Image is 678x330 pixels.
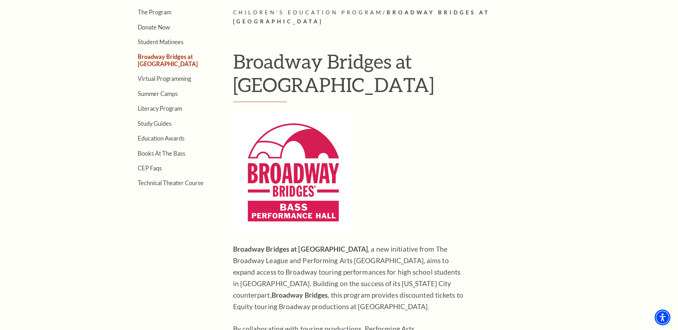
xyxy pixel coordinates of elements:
span: Children's Education Program [233,9,383,15]
a: Literacy Program [138,105,182,112]
strong: Broadway Bridges at [GEOGRAPHIC_DATA] [233,245,368,253]
strong: Broadway Bridges [272,291,328,299]
a: Donate Now [138,24,170,31]
a: Summer Camps [138,90,178,97]
a: Student Matinees [138,38,183,45]
a: Study Guides [138,120,172,127]
a: Virtual Programming [138,75,191,82]
a: Broadway Bridges at [GEOGRAPHIC_DATA] [138,53,198,67]
a: Technical Theater Course [138,179,204,186]
div: Accessibility Menu [655,310,670,325]
p: , a new initiative from The Broadway League and Performing Arts [GEOGRAPHIC_DATA], aims to expand... [233,243,467,312]
a: CEP Faqs [138,165,162,171]
p: / [233,8,562,26]
a: Books At The Bass [138,150,185,157]
h1: Broadway Bridges at [GEOGRAPHIC_DATA] [233,50,562,102]
a: The Program [138,9,171,15]
a: Education Awards [138,135,185,142]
